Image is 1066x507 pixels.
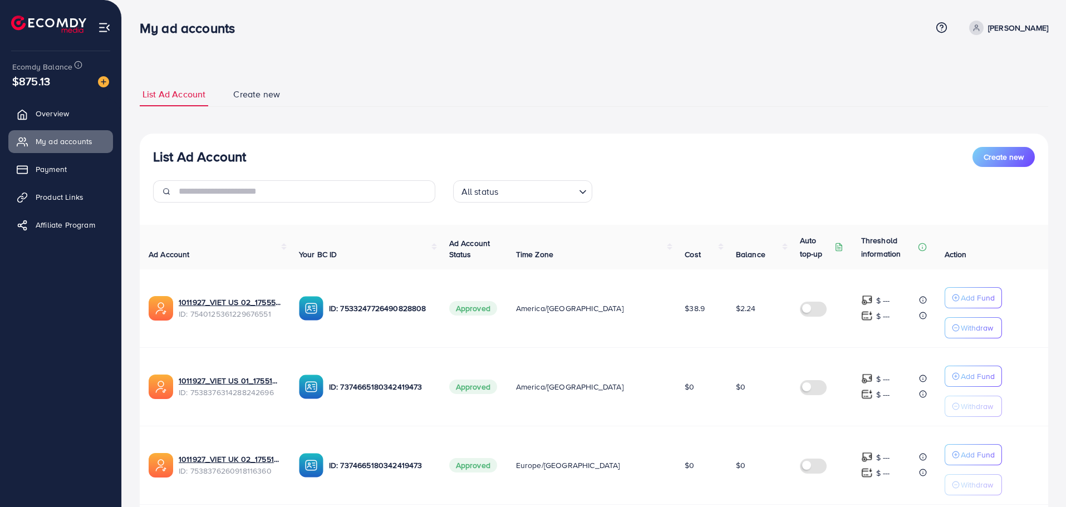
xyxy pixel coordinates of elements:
iframe: Chat [1019,457,1058,499]
img: image [98,76,109,87]
div: <span class='underline'>1011927_VIET US 01_1755165165817</span></br>7538376314288242696 [179,375,281,398]
p: Withdraw [961,478,993,491]
h3: List Ad Account [153,149,246,165]
span: Approved [449,380,497,394]
h3: My ad accounts [140,20,244,36]
img: ic-ads-acc.e4c84228.svg [149,375,173,399]
a: 1011927_VIET US 01_1755165165817 [179,375,281,386]
img: ic-ads-acc.e4c84228.svg [149,453,173,478]
a: Affiliate Program [8,214,113,236]
a: Payment [8,158,113,180]
img: logo [11,16,86,33]
button: Add Fund [945,444,1002,465]
span: ID: 7540125361229676551 [179,308,281,319]
button: Add Fund [945,366,1002,387]
div: <span class='underline'>1011927_VIET US 02_1755572479473</span></br>7540125361229676551 [179,297,281,319]
span: Balance [736,249,765,260]
p: ID: 7533247726490828808 [329,302,431,315]
span: List Ad Account [143,88,205,101]
span: $0 [736,381,745,392]
img: menu [98,21,111,34]
span: $2.24 [736,303,756,314]
span: Approved [449,301,497,316]
span: $875.13 [12,73,50,89]
p: Threshold information [861,234,916,260]
span: Your BC ID [299,249,337,260]
span: Overview [36,108,69,119]
a: My ad accounts [8,130,113,152]
img: ic-ba-acc.ded83a64.svg [299,296,323,321]
span: ID: 7538376314288242696 [179,387,281,398]
p: [PERSON_NAME] [988,21,1048,35]
img: top-up amount [861,467,873,479]
img: top-up amount [861,451,873,463]
a: Overview [8,102,113,125]
button: Withdraw [945,474,1002,495]
span: Affiliate Program [36,219,95,230]
button: Create new [972,147,1035,167]
p: Withdraw [961,321,993,334]
a: Product Links [8,186,113,208]
p: $ --- [876,451,890,464]
span: Approved [449,458,497,472]
span: Europe/[GEOGRAPHIC_DATA] [516,460,620,471]
p: Auto top-up [800,234,832,260]
span: Create new [984,151,1024,163]
span: My ad accounts [36,136,92,147]
p: $ --- [876,466,890,480]
p: $ --- [876,294,890,307]
span: $0 [736,460,745,471]
span: Cost [685,249,701,260]
p: Add Fund [961,291,995,304]
p: Add Fund [961,448,995,461]
span: America/[GEOGRAPHIC_DATA] [516,303,623,314]
button: Withdraw [945,317,1002,338]
img: ic-ads-acc.e4c84228.svg [149,296,173,321]
span: Product Links [36,191,83,203]
p: ID: 7374665180342419473 [329,459,431,472]
img: top-up amount [861,388,873,400]
span: Ecomdy Balance [12,61,72,72]
span: Create new [233,88,280,101]
input: Search for option [502,181,574,200]
p: ID: 7374665180342419473 [329,380,431,393]
img: top-up amount [861,294,873,306]
p: Withdraw [961,400,993,413]
p: Add Fund [961,370,995,383]
p: $ --- [876,309,890,323]
span: All status [459,184,501,200]
span: $0 [685,460,694,471]
a: [PERSON_NAME] [965,21,1048,35]
button: Withdraw [945,396,1002,417]
span: Action [945,249,967,260]
img: ic-ba-acc.ded83a64.svg [299,453,323,478]
span: $0 [685,381,694,392]
button: Add Fund [945,287,1002,308]
div: Search for option [453,180,592,203]
img: top-up amount [861,373,873,385]
span: Time Zone [516,249,553,260]
span: Ad Account [149,249,190,260]
p: $ --- [876,388,890,401]
span: Ad Account Status [449,238,490,260]
img: top-up amount [861,310,873,322]
div: <span class='underline'>1011927_VIET UK 02_1755165109842</span></br>7538376260918116360 [179,454,281,476]
span: Payment [36,164,67,175]
a: 1011927_VIET US 02_1755572479473 [179,297,281,308]
span: America/[GEOGRAPHIC_DATA] [516,381,623,392]
img: ic-ba-acc.ded83a64.svg [299,375,323,399]
a: 1011927_VIET UK 02_1755165109842 [179,454,281,465]
span: $38.9 [685,303,705,314]
p: $ --- [876,372,890,386]
span: ID: 7538376260918116360 [179,465,281,476]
